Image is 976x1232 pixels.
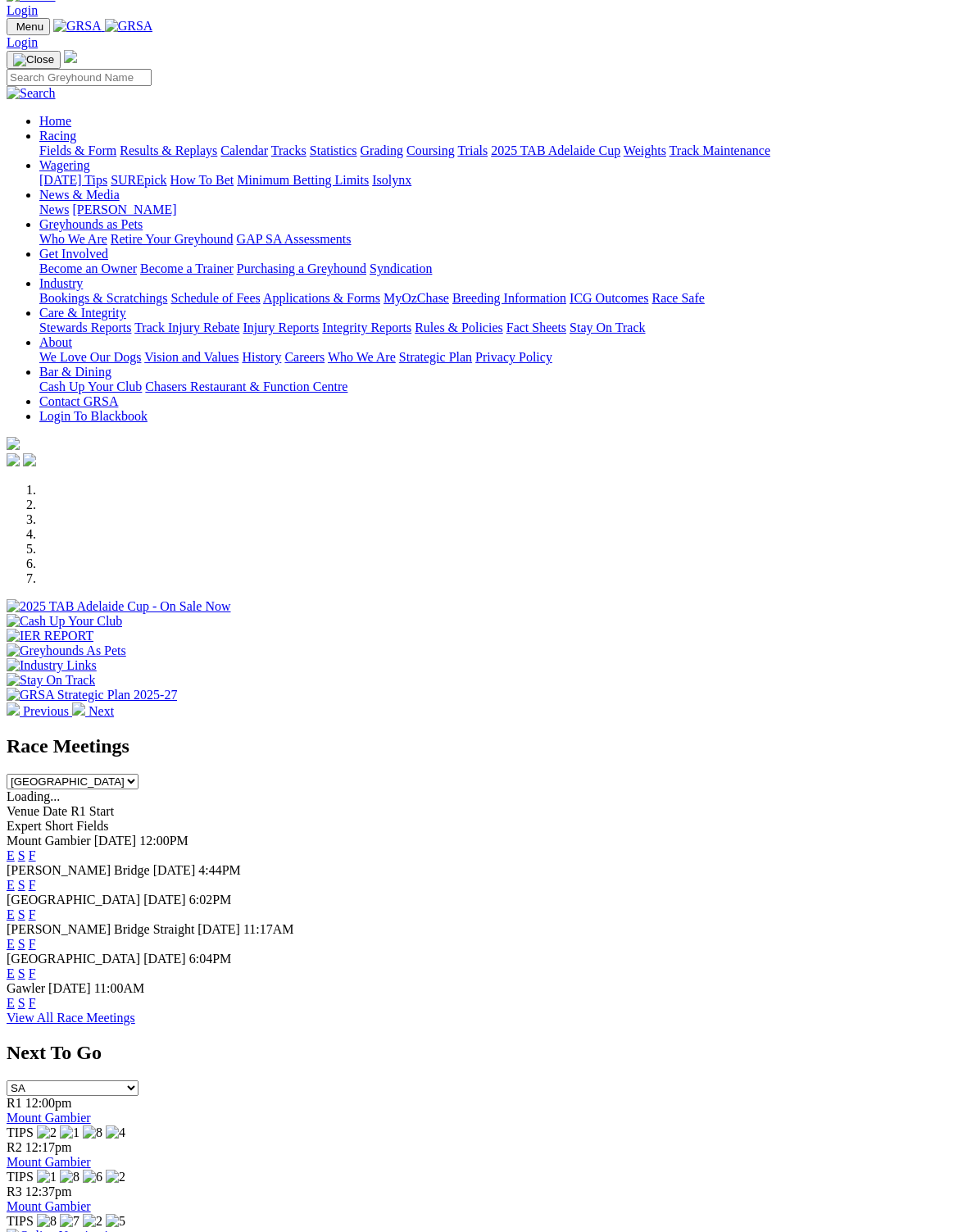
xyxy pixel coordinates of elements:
[7,804,39,818] span: Venue
[670,143,770,157] a: Track Maintenance
[243,922,294,936] span: 11:17AM
[452,291,566,305] a: Breeding Information
[7,453,20,466] img: facebook.svg
[7,658,97,673] img: Industry Links
[457,143,488,157] a: Trials
[651,291,704,305] a: Race Safe
[60,1170,79,1184] img: 8
[18,966,25,980] a: S
[120,143,217,157] a: Results & Replays
[7,952,140,966] span: [GEOGRAPHIC_DATA]
[39,365,111,379] a: Bar & Dining
[29,907,36,921] a: F
[39,247,108,261] a: Get Involved
[39,306,126,320] a: Care & Integrity
[7,1170,34,1184] span: TIPS
[7,1011,135,1025] a: View All Race Meetings
[189,952,232,966] span: 6:04PM
[506,321,566,334] a: Fact Sheets
[39,217,143,231] a: Greyhounds as Pets
[7,1096,22,1110] span: R1
[94,981,145,995] span: 11:00AM
[220,143,268,157] a: Calendar
[7,629,93,643] img: IER REPORT
[570,321,645,334] a: Stay On Track
[23,704,69,718] span: Previous
[170,173,234,187] a: How To Bet
[72,202,176,216] a: [PERSON_NAME]
[143,952,186,966] span: [DATE]
[48,981,91,995] span: [DATE]
[111,173,166,187] a: SUREpick
[39,232,107,246] a: Who We Are
[106,1125,125,1140] img: 4
[7,834,91,848] span: Mount Gambier
[7,18,50,35] button: Toggle navigation
[18,848,25,862] a: S
[7,966,15,980] a: E
[370,261,432,275] a: Syndication
[134,321,239,334] a: Track Injury Rebate
[39,380,969,394] div: Bar & Dining
[39,143,116,157] a: Fields & Form
[7,922,194,936] span: [PERSON_NAME] Bridge Straight
[23,453,36,466] img: twitter.svg
[94,834,137,848] span: [DATE]
[39,129,76,143] a: Racing
[39,350,141,364] a: We Love Our Dogs
[243,321,319,334] a: Injury Reports
[13,53,54,66] img: Close
[7,673,95,688] img: Stay On Track
[7,878,15,892] a: E
[624,143,666,157] a: Weights
[106,1214,125,1229] img: 5
[140,261,234,275] a: Become a Trainer
[7,614,122,629] img: Cash Up Your Club
[64,50,77,63] img: logo-grsa-white.png
[139,834,188,848] span: 12:00PM
[7,69,152,86] input: Search
[7,702,20,716] img: chevron-left-pager-white.svg
[328,350,396,364] a: Who We Are
[7,1155,91,1169] a: Mount Gambier
[415,321,503,334] a: Rules & Policies
[39,173,969,188] div: Wagering
[39,261,137,275] a: Become an Owner
[39,143,969,158] div: Racing
[37,1214,57,1229] img: 8
[39,335,72,349] a: About
[7,1042,969,1064] h2: Next To Go
[7,996,15,1010] a: E
[89,704,114,718] span: Next
[39,291,167,305] a: Bookings & Scratchings
[361,143,403,157] a: Grading
[7,35,38,49] a: Login
[60,1214,79,1229] img: 7
[53,19,102,34] img: GRSA
[39,173,107,187] a: [DATE] Tips
[237,173,369,187] a: Minimum Betting Limits
[7,789,60,803] span: Loading...
[570,291,648,305] a: ICG Outcomes
[72,702,85,716] img: chevron-right-pager-white.svg
[7,848,15,862] a: E
[197,922,240,936] span: [DATE]
[7,688,177,702] img: GRSA Strategic Plan 2025-27
[242,350,281,364] a: History
[18,937,25,951] a: S
[372,173,411,187] a: Isolynx
[39,158,90,172] a: Wagering
[284,350,325,364] a: Careers
[7,643,126,658] img: Greyhounds As Pets
[145,380,347,393] a: Chasers Restaurant & Function Centre
[29,966,36,980] a: F
[37,1170,57,1184] img: 1
[144,350,238,364] a: Vision and Values
[153,863,196,877] span: [DATE]
[29,848,36,862] a: F
[72,704,114,718] a: Next
[7,981,45,995] span: Gawler
[189,893,232,907] span: 6:02PM
[76,819,108,833] span: Fields
[29,996,36,1010] a: F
